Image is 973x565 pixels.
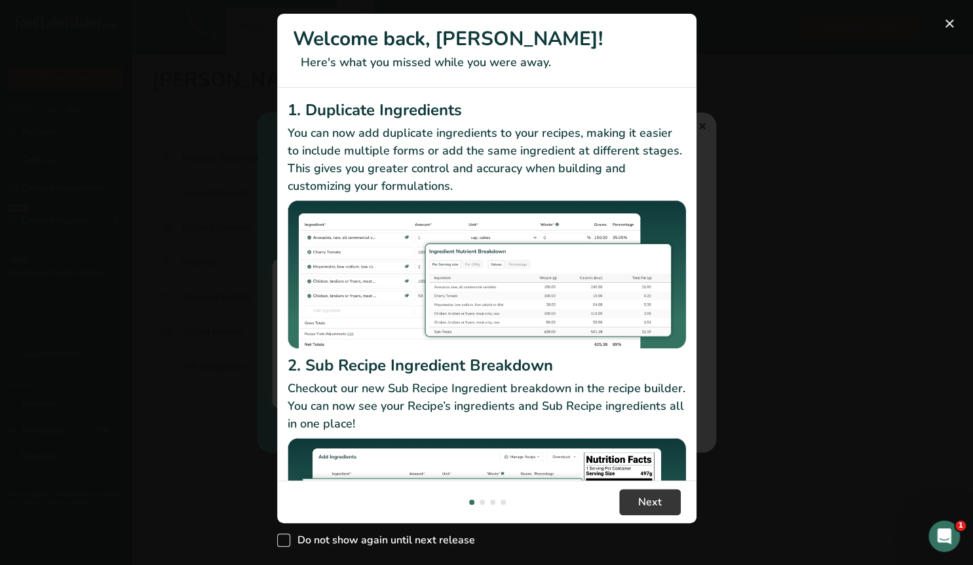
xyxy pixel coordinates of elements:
[288,124,686,195] p: You can now add duplicate ingredients to your recipes, making it easier to include multiple forms...
[293,54,681,71] p: Here's what you missed while you were away.
[619,489,681,515] button: Next
[928,520,960,552] iframe: Intercom live chat
[638,494,662,510] span: Next
[288,380,686,433] p: Checkout our new Sub Recipe Ingredient breakdown in the recipe builder. You can now see your Reci...
[288,98,686,122] h2: 1. Duplicate Ingredients
[293,24,681,54] h1: Welcome back, [PERSON_NAME]!
[290,534,475,547] span: Do not show again until next release
[955,520,966,531] span: 1
[288,354,686,377] h2: 2. Sub Recipe Ingredient Breakdown
[288,200,686,349] img: Duplicate Ingredients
